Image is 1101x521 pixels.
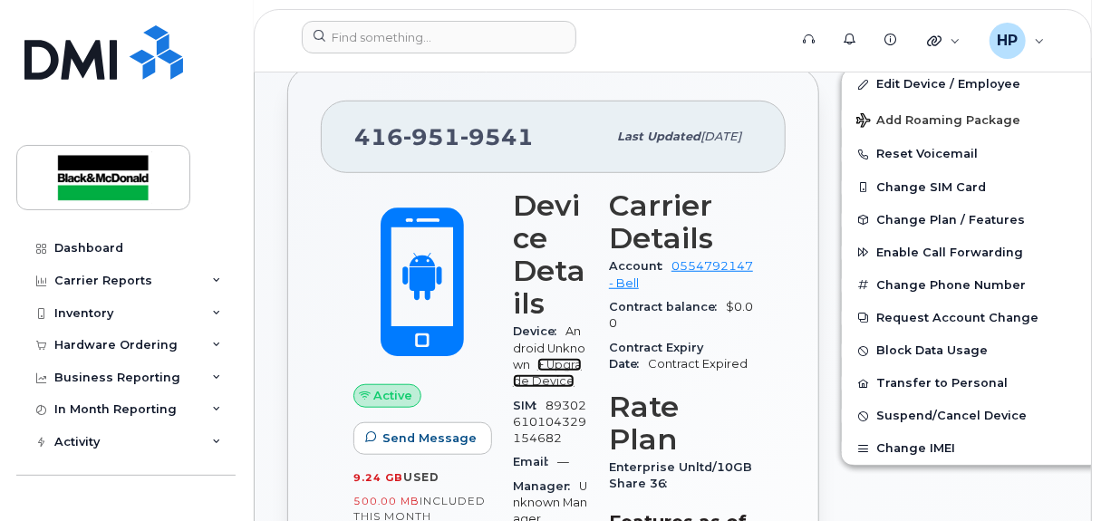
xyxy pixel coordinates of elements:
[403,123,460,150] span: 951
[513,324,585,371] span: Android Unknown
[513,479,579,493] span: Manager
[302,21,576,53] input: Find something...
[354,123,534,150] span: 416
[609,341,703,371] span: Contract Expiry Date
[513,358,582,388] a: + Upgrade Device
[513,189,587,320] h3: Device Details
[382,429,477,447] span: Send Message
[557,455,569,468] span: —
[609,189,753,255] h3: Carrier Details
[648,357,748,371] span: Contract Expired
[609,391,753,456] h3: Rate Plan
[609,300,726,314] span: Contract balance
[609,259,671,273] span: Account
[513,455,557,468] span: Email
[403,470,439,484] span: used
[513,399,546,412] span: SIM
[609,460,752,490] span: Enterprise Unltd/10GB Share 36
[997,30,1018,52] span: HP
[374,387,413,404] span: Active
[460,123,534,150] span: 9541
[617,130,700,143] span: Last updated
[513,324,565,338] span: Device
[353,495,420,507] span: 500.00 MB
[353,422,492,455] button: Send Message
[914,23,973,59] div: Quicklinks
[609,259,753,289] a: 0554792147 - Bell
[700,130,741,143] span: [DATE]
[876,213,1025,227] span: Change Plan / Features
[856,113,1020,130] span: Add Roaming Package
[876,246,1023,259] span: Enable Call Forwarding
[876,410,1027,423] span: Suspend/Cancel Device
[977,23,1058,59] div: Harsh Patel
[513,399,586,446] span: 89302610104329154682
[353,471,403,484] span: 9.24 GB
